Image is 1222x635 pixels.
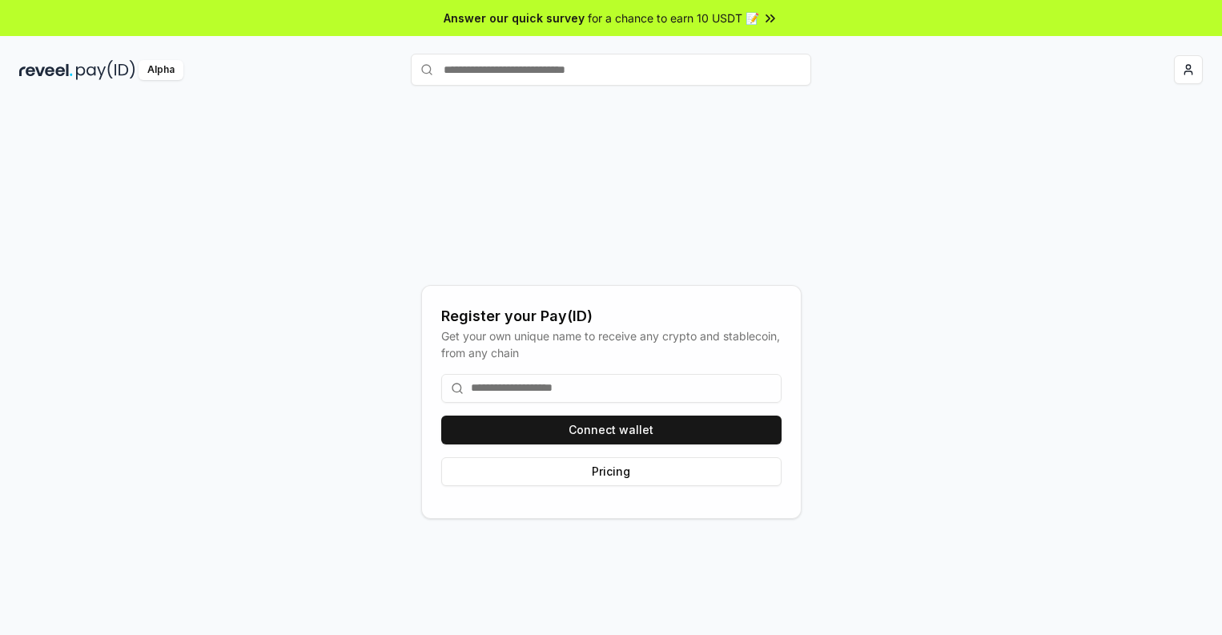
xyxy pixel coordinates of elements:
div: Register your Pay(ID) [441,305,782,328]
span: Answer our quick survey [444,10,585,26]
button: Connect wallet [441,416,782,444]
button: Pricing [441,457,782,486]
span: for a chance to earn 10 USDT 📝 [588,10,759,26]
div: Alpha [139,60,183,80]
img: pay_id [76,60,135,80]
img: reveel_dark [19,60,73,80]
div: Get your own unique name to receive any crypto and stablecoin, from any chain [441,328,782,361]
